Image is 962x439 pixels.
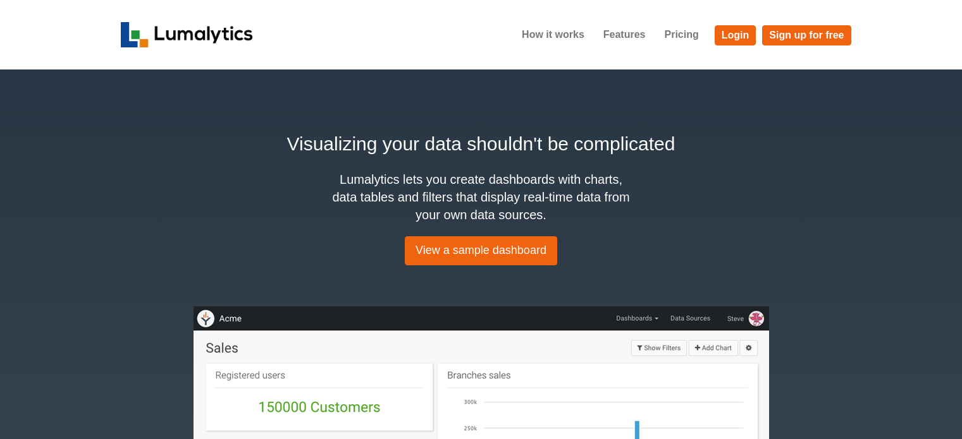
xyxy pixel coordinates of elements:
h2: Visualizing your data shouldn't be complicated [121,129,842,158]
h4: Lumalytics lets you create dashboards with charts, data tables and filters that display real-time... [330,171,633,224]
a: Pricing [655,19,708,51]
a: Sign up for free [762,25,851,45]
img: logo_v2-f34f87db3d4d9f5311d6c47995059ad6168825a3e1eb260e01c8041e89355404.png [121,22,253,47]
a: How it works [512,19,594,51]
a: Login [715,25,756,45]
a: Features [594,19,655,51]
a: View a sample dashboard [405,236,557,265]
